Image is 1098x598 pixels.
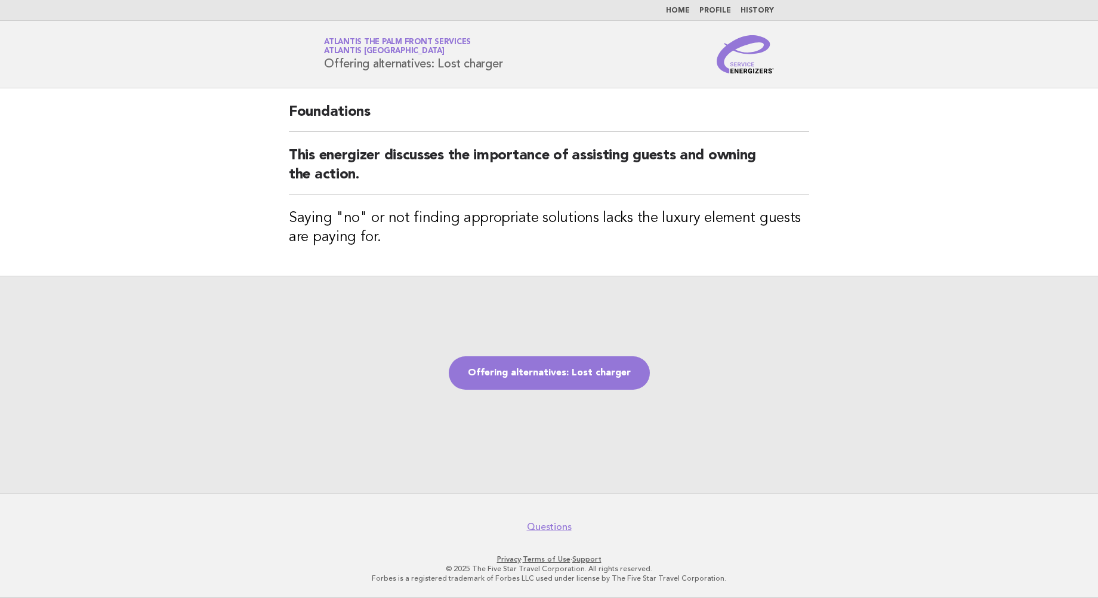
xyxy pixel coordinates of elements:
[717,35,774,73] img: Service Energizers
[324,48,445,56] span: Atlantis [GEOGRAPHIC_DATA]
[572,555,602,563] a: Support
[184,564,914,574] p: © 2025 The Five Star Travel Corporation. All rights reserved.
[666,7,690,14] a: Home
[741,7,774,14] a: History
[324,38,471,55] a: Atlantis The Palm Front ServicesAtlantis [GEOGRAPHIC_DATA]
[324,39,502,70] h1: Offering alternatives: Lost charger
[184,574,914,583] p: Forbes is a registered trademark of Forbes LLC used under license by The Five Star Travel Corpora...
[184,554,914,564] p: · ·
[289,146,809,195] h2: This energizer discusses the importance of assisting guests and owning the action.
[449,356,650,390] a: Offering alternatives: Lost charger
[699,7,731,14] a: Profile
[497,555,521,563] a: Privacy
[523,555,570,563] a: Terms of Use
[289,209,809,247] h3: Saying "no" or not finding appropriate solutions lacks the luxury element guests are paying for.
[527,521,572,533] a: Questions
[289,103,809,132] h2: Foundations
